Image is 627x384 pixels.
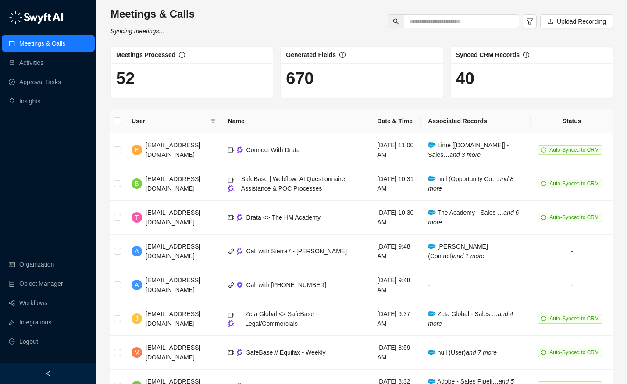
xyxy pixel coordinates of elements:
[237,214,243,220] img: gong-Dwh8HbPa.png
[228,248,234,254] span: phone
[19,92,40,110] a: Insights
[135,314,139,324] span: J
[116,51,175,58] span: Meetings Processed
[541,215,546,220] span: sync
[19,54,43,71] a: Activities
[370,268,421,302] td: [DATE] 9:48 AM
[237,282,243,288] img: ix+ea6nV3o2uKgAAAABJRU5ErkJggg==
[541,147,546,153] span: sync
[146,243,200,260] span: [EMAIL_ADDRESS][DOMAIN_NAME]
[228,147,234,153] span: video-camera
[228,185,234,192] img: gong-Dwh8HbPa.png
[428,175,513,192] span: null (Opportunity Co…
[19,294,47,312] a: Workflows
[449,151,481,158] i: and 3 more
[370,133,421,167] td: [DATE] 11:00 AM
[110,7,195,21] h3: Meetings & Calls
[19,275,63,292] a: Object Manager
[540,14,613,28] button: Upload Recording
[246,146,300,153] span: Connect With Drata
[45,370,51,377] span: left
[393,18,399,25] span: search
[246,214,321,221] span: Drata <> The HM Academy
[221,109,370,133] th: Name
[421,109,531,133] th: Associated Records
[246,281,327,288] span: Call with [PHONE_NUMBER]
[237,248,243,254] img: gong-Dwh8HbPa.png
[526,18,533,25] span: filter
[9,11,64,24] img: logo-05li4sbe.png
[428,349,497,356] span: null (User)
[9,338,15,345] span: logout
[421,268,531,302] td: -
[541,181,546,186] span: sync
[132,116,207,126] span: User
[428,209,519,226] i: and 6 more
[228,214,234,220] span: video-camera
[370,302,421,336] td: [DATE] 9:37 AM
[237,349,243,356] img: gong-Dwh8HbPa.png
[146,310,200,327] span: [EMAIL_ADDRESS][DOMAIN_NAME]
[146,277,200,293] span: [EMAIL_ADDRESS][DOMAIN_NAME]
[428,142,509,158] span: Lime [[DOMAIN_NAME]] - Sales…
[370,201,421,235] td: [DATE] 10:30 AM
[135,179,139,188] span: B
[19,35,65,52] a: Meetings & Calls
[549,214,599,220] span: Auto-Synced to CRM
[209,114,217,128] span: filter
[549,147,599,153] span: Auto-Synced to CRM
[210,118,216,124] span: filter
[110,28,164,35] i: Syncing meetings...
[531,235,613,268] td: -
[466,349,497,356] i: and 7 more
[547,18,553,25] span: upload
[541,350,546,355] span: sync
[339,52,346,58] span: info-circle
[549,349,599,356] span: Auto-Synced to CRM
[370,336,421,370] td: [DATE] 8:59 AM
[549,316,599,322] span: Auto-Synced to CRM
[228,282,234,288] span: phone
[428,310,513,327] span: Zeta Global - Sales …
[135,246,139,256] span: A
[19,73,61,91] a: Approval Tasks
[146,209,200,226] span: [EMAIL_ADDRESS][DOMAIN_NAME]
[286,68,437,89] h1: 670
[557,17,606,26] span: Upload Recording
[146,344,200,361] span: [EMAIL_ADDRESS][DOMAIN_NAME]
[135,145,139,155] span: E
[531,268,613,302] td: -
[146,142,200,158] span: [EMAIL_ADDRESS][DOMAIN_NAME]
[370,235,421,268] td: [DATE] 9:48 AM
[241,175,345,192] span: SafeBase | Webflow: AI Questionnaire Assistance & POC Processes
[370,167,421,201] td: [DATE] 10:31 AM
[19,313,51,331] a: Integrations
[428,243,488,260] span: [PERSON_NAME] (Contact)
[523,52,529,58] span: info-circle
[237,146,243,153] img: gong-Dwh8HbPa.png
[428,310,513,327] i: and 4 more
[453,252,484,260] i: and 1 more
[228,312,234,318] span: video-camera
[246,349,326,356] span: SafeBase // Equifax - Weekly
[134,348,139,357] span: M
[599,355,623,379] iframe: Open customer support
[246,248,347,255] span: Call with Sierra7 - [PERSON_NAME]
[456,68,607,89] h1: 40
[428,175,513,192] i: and 8 more
[146,175,200,192] span: [EMAIL_ADDRESS][DOMAIN_NAME]
[19,256,54,273] a: Organization
[549,181,599,187] span: Auto-Synced to CRM
[370,109,421,133] th: Date & Time
[541,316,546,321] span: sync
[286,51,336,58] span: Generated Fields
[531,109,613,133] th: Status
[116,68,267,89] h1: 52
[135,280,139,290] span: A
[428,209,519,226] span: The Academy - Sales …
[228,320,234,327] img: gong-Dwh8HbPa.png
[228,349,234,356] span: video-camera
[179,52,185,58] span: info-circle
[228,177,234,183] span: video-camera
[135,213,139,222] span: T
